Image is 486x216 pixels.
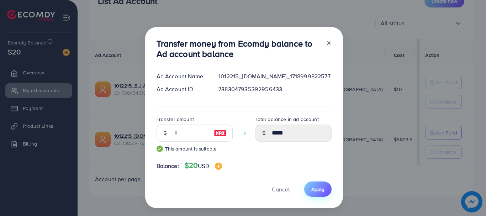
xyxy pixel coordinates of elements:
[157,146,163,152] img: guide
[213,85,337,93] div: 7383047935392956433
[157,116,194,123] label: Transfer amount
[198,162,209,170] span: USD
[311,186,324,193] span: Apply
[157,38,320,59] h3: Transfer money from Ecomdy balance to Ad account balance
[263,181,299,197] button: Cancel
[151,72,213,80] div: Ad Account Name
[215,163,222,170] img: image
[157,145,233,152] small: This amount is suitable
[151,85,213,93] div: Ad Account ID
[214,129,227,137] img: image
[157,162,179,170] span: Balance:
[185,161,222,170] h4: $20
[272,185,290,193] span: Cancel
[255,116,319,123] label: Total balance in ad account
[213,72,337,80] div: 1012215_[DOMAIN_NAME]_1718999822577
[304,181,332,197] button: Apply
